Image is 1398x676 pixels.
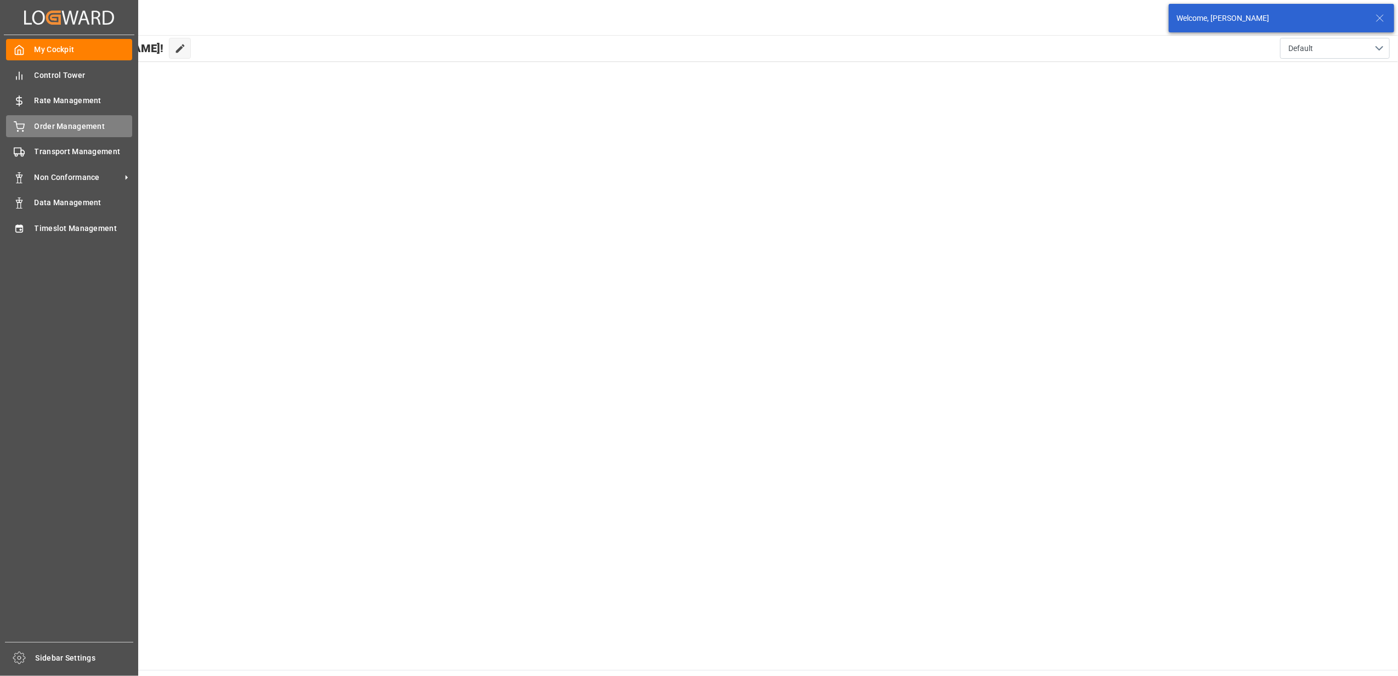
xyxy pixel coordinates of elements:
a: Rate Management [6,90,132,111]
a: Transport Management [6,141,132,162]
span: Non Conformance [35,172,121,183]
span: Rate Management [35,95,133,106]
span: Data Management [35,197,133,209]
a: Order Management [6,115,132,137]
a: Control Tower [6,64,132,86]
a: My Cockpit [6,39,132,60]
span: My Cockpit [35,44,133,55]
span: Sidebar Settings [36,652,134,664]
a: Timeslot Management [6,217,132,239]
button: open menu [1280,38,1390,59]
span: Timeslot Management [35,223,133,234]
a: Data Management [6,192,132,213]
span: Order Management [35,121,133,132]
span: Default [1288,43,1313,54]
div: Welcome, [PERSON_NAME] [1176,13,1365,24]
span: Transport Management [35,146,133,157]
span: Control Tower [35,70,133,81]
